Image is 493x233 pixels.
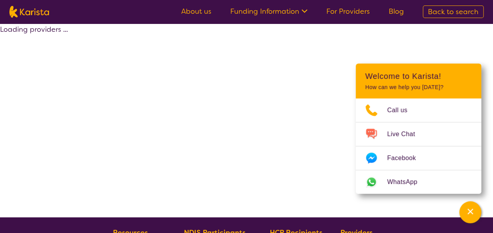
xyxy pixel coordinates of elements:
[459,201,481,223] button: Channel Menu
[365,84,472,91] p: How can we help you [DATE]?
[356,170,481,194] a: Web link opens in a new tab.
[428,7,478,16] span: Back to search
[389,7,404,16] a: Blog
[181,7,211,16] a: About us
[356,98,481,194] ul: Choose channel
[365,71,472,81] h2: Welcome to Karista!
[356,64,481,194] div: Channel Menu
[230,7,307,16] a: Funding Information
[387,128,424,140] span: Live Chat
[387,176,427,188] span: WhatsApp
[9,6,49,18] img: Karista logo
[387,152,425,164] span: Facebook
[387,104,417,116] span: Call us
[326,7,370,16] a: For Providers
[423,5,484,18] a: Back to search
